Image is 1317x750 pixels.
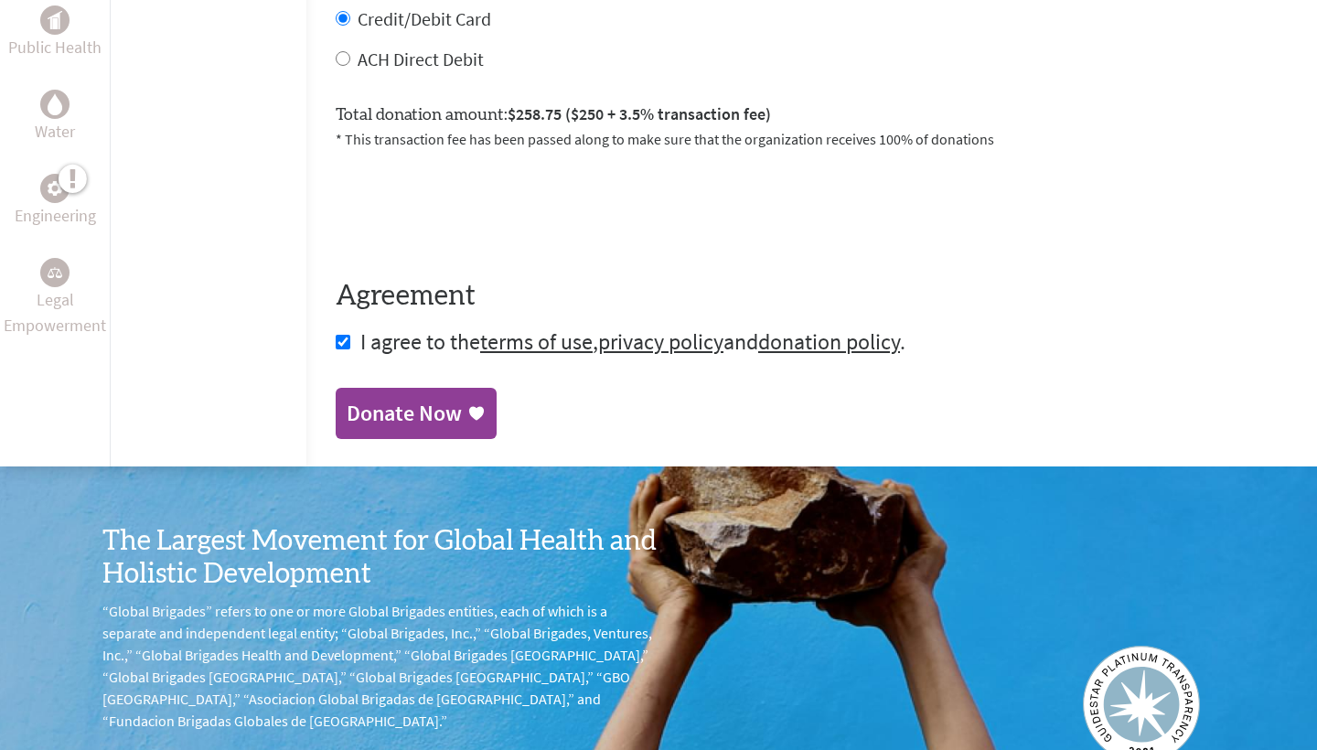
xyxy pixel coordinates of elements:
img: Public Health [48,11,62,29]
a: Public HealthPublic Health [8,5,102,60]
iframe: reCAPTCHA [336,172,614,243]
div: Engineering [40,174,70,203]
a: terms of use [480,327,593,356]
a: WaterWater [35,90,75,145]
h3: The Largest Movement for Global Health and Holistic Development [102,525,658,591]
img: Engineering [48,180,62,195]
img: Legal Empowerment [48,267,62,278]
div: Water [40,90,70,119]
span: $258.75 ($250 + 3.5% transaction fee) [508,103,771,124]
p: Water [35,119,75,145]
label: Credit/Debit Card [358,7,491,30]
h4: Agreement [336,280,1288,313]
p: Engineering [15,203,96,229]
div: Legal Empowerment [40,258,70,287]
img: Water [48,93,62,114]
label: Total donation amount: [336,102,771,128]
p: Public Health [8,35,102,60]
a: Legal EmpowermentLegal Empowerment [4,258,106,338]
a: EngineeringEngineering [15,174,96,229]
p: * This transaction fee has been passed along to make sure that the organization receives 100% of ... [336,128,1288,150]
span: I agree to the , and . [360,327,905,356]
p: “Global Brigades” refers to one or more Global Brigades entities, each of which is a separate and... [102,600,658,732]
a: donation policy [758,327,900,356]
label: ACH Direct Debit [358,48,484,70]
div: Public Health [40,5,70,35]
a: privacy policy [598,327,723,356]
p: Legal Empowerment [4,287,106,338]
div: Donate Now [347,399,462,428]
a: Donate Now [336,388,497,439]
